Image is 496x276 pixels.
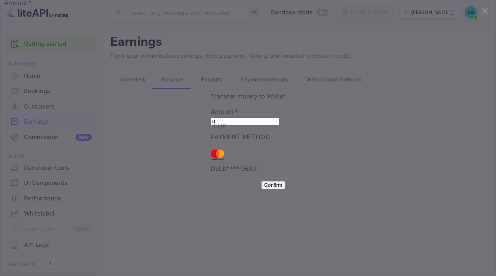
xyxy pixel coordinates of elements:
p: EUR [214,121,226,131]
button: close [477,3,493,19]
span: Debit [211,165,227,172]
img: visa [211,148,224,162]
button: Confirm [261,181,286,189]
p: Transfer money to Wallet [211,91,286,101]
label: Amount [211,108,238,116]
p: PAYMENT METHOD [211,132,286,141]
